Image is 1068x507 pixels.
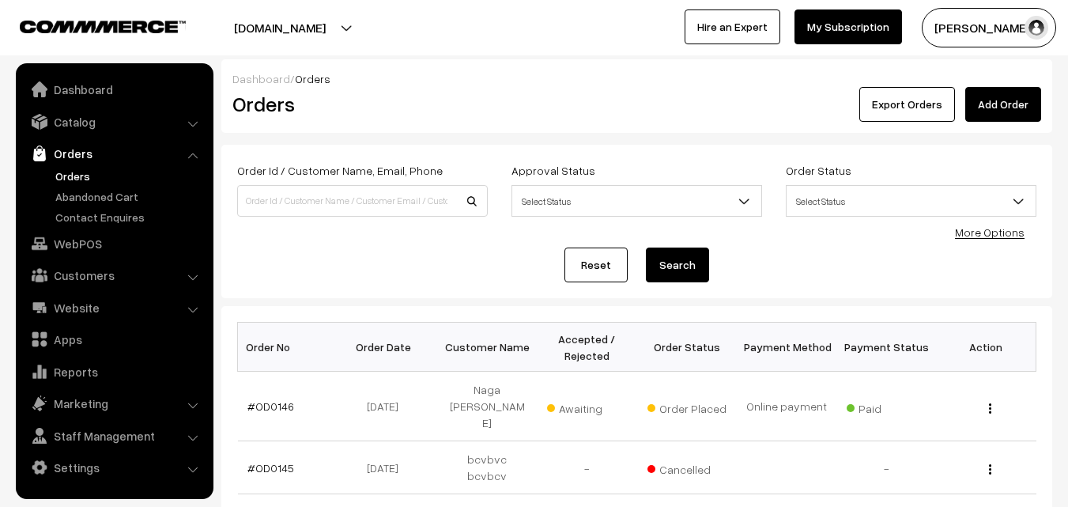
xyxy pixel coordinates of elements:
a: Add Order [965,87,1041,122]
a: WebPOS [20,229,208,258]
a: Abandoned Cart [51,188,208,205]
button: [PERSON_NAME] [922,8,1056,47]
span: Order Placed [647,396,726,417]
th: Order No [238,323,338,372]
span: Cancelled [647,457,726,478]
a: More Options [955,225,1025,239]
a: Orders [20,139,208,168]
a: Reset [564,248,628,282]
a: Orders [51,168,208,184]
td: [DATE] [338,441,437,494]
a: #OD0145 [247,461,294,475]
a: Marketing [20,389,208,418]
a: Catalog [20,108,208,136]
img: user [1025,16,1048,40]
th: Order Status [637,323,737,372]
th: Order Date [338,323,437,372]
a: #OD0146 [247,399,294,413]
td: - [537,441,636,494]
td: [DATE] [338,372,437,441]
div: / [232,70,1041,87]
a: Dashboard [20,75,208,104]
th: Accepted / Rejected [537,323,636,372]
button: Search [646,248,709,282]
a: My Subscription [794,9,902,44]
th: Payment Method [737,323,836,372]
th: Customer Name [437,323,537,372]
span: Paid [847,396,926,417]
td: Naga [PERSON_NAME] [437,372,537,441]
a: Settings [20,453,208,482]
a: Apps [20,325,208,354]
a: Website [20,293,208,322]
img: Menu [989,403,991,414]
a: Staff Management [20,422,208,450]
img: Menu [989,464,991,475]
a: Contact Enquires [51,209,208,225]
th: Action [936,323,1036,372]
span: Awaiting [547,396,626,417]
th: Payment Status [836,323,936,372]
a: Customers [20,261,208,289]
a: COMMMERCE [20,16,158,35]
span: Select Status [511,185,762,217]
label: Approval Status [511,162,595,179]
a: Dashboard [232,72,290,85]
input: Order Id / Customer Name / Customer Email / Customer Phone [237,185,488,217]
a: Reports [20,358,208,386]
td: bcvbvc bcvbcv [437,441,537,494]
td: - [836,441,936,494]
h2: Orders [232,92,486,116]
span: Orders [295,72,330,85]
span: Select Status [787,187,1036,215]
label: Order Id / Customer Name, Email, Phone [237,162,443,179]
span: Select Status [786,185,1036,217]
img: COMMMERCE [20,21,186,32]
label: Order Status [786,162,851,179]
span: Select Status [512,187,761,215]
td: Online payment [737,372,836,441]
button: Export Orders [859,87,955,122]
a: Hire an Expert [685,9,780,44]
button: [DOMAIN_NAME] [179,8,381,47]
